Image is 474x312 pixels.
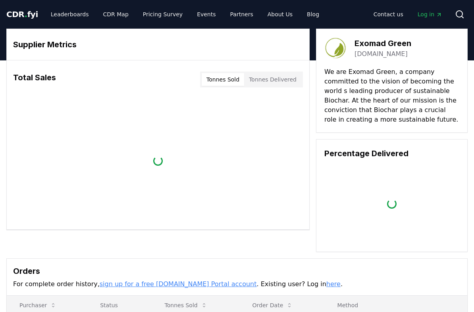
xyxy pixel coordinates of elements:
[355,49,408,59] a: [DOMAIN_NAME]
[13,265,461,277] h3: Orders
[25,10,27,19] span: .
[367,7,410,21] a: Contact us
[191,7,222,21] a: Events
[326,280,341,288] a: here
[324,147,459,159] h3: Percentage Delivered
[97,7,135,21] a: CDR Map
[331,301,461,309] p: Method
[301,7,326,21] a: Blog
[261,7,299,21] a: About Us
[324,67,459,124] p: We are Exomad Green, a company committed to the vision of becoming the world s leading producer o...
[44,7,95,21] a: Leaderboards
[387,199,397,209] div: loading
[6,9,38,20] a: CDR.fyi
[137,7,189,21] a: Pricing Survey
[367,7,449,21] nav: Main
[418,10,442,18] span: Log in
[94,301,145,309] p: Status
[355,37,411,49] h3: Exomad Green
[44,7,326,21] nav: Main
[13,72,56,87] h3: Total Sales
[13,279,461,289] p: For complete order history, . Existing user? Log in .
[411,7,449,21] a: Log in
[100,280,257,288] a: sign up for a free [DOMAIN_NAME] Portal account
[6,10,38,19] span: CDR fyi
[324,37,347,59] img: Exomad Green-logo
[13,39,303,50] h3: Supplier Metrics
[202,73,244,86] button: Tonnes Sold
[224,7,260,21] a: Partners
[153,156,163,166] div: loading
[244,73,301,86] button: Tonnes Delivered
